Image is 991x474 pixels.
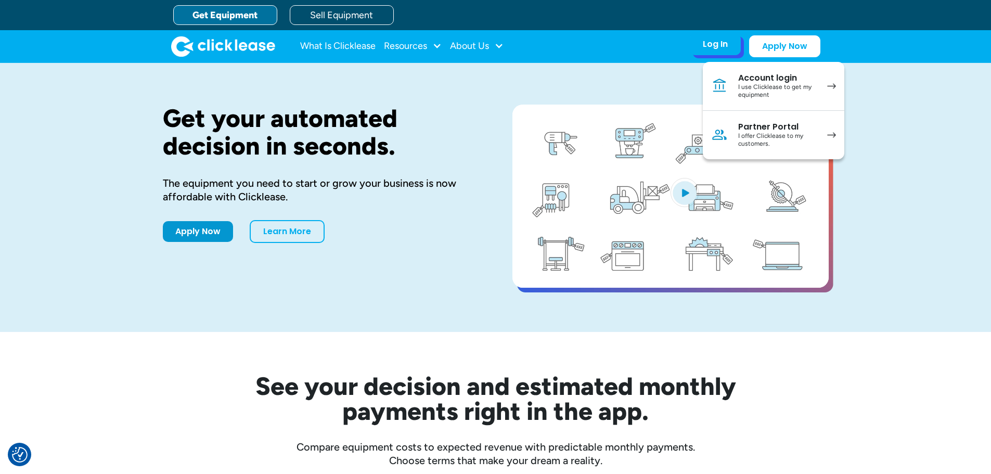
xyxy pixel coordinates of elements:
[738,122,817,132] div: Partner Portal
[703,39,728,49] div: Log In
[163,440,829,467] div: Compare equipment costs to expected revenue with predictable monthly payments. Choose terms that ...
[749,35,820,57] a: Apply Now
[703,62,844,159] nav: Log In
[204,374,787,424] h2: See your decision and estimated monthly payments right in the app.
[738,132,817,148] div: I offer Clicklease to my customers.
[671,178,699,207] img: Blue play button logo on a light blue circular background
[163,105,479,160] h1: Get your automated decision in seconds.
[450,36,504,57] div: About Us
[163,221,233,242] a: Apply Now
[250,220,325,243] a: Learn More
[163,176,479,203] div: The equipment you need to start or grow your business is now affordable with Clicklease.
[384,36,442,57] div: Resources
[171,36,275,57] img: Clicklease logo
[173,5,277,25] a: Get Equipment
[12,447,28,463] img: Revisit consent button
[703,111,844,159] a: Partner PortalI offer Clicklease to my customers.
[711,126,728,143] img: Person icon
[738,83,817,99] div: I use Clicklease to get my equipment
[300,36,376,57] a: What Is Clicklease
[12,447,28,463] button: Consent Preferences
[512,105,829,288] a: open lightbox
[171,36,275,57] a: home
[290,5,394,25] a: Sell Equipment
[738,73,817,83] div: Account login
[827,132,836,138] img: arrow
[827,83,836,89] img: arrow
[711,78,728,94] img: Bank icon
[703,62,844,111] a: Account loginI use Clicklease to get my equipment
